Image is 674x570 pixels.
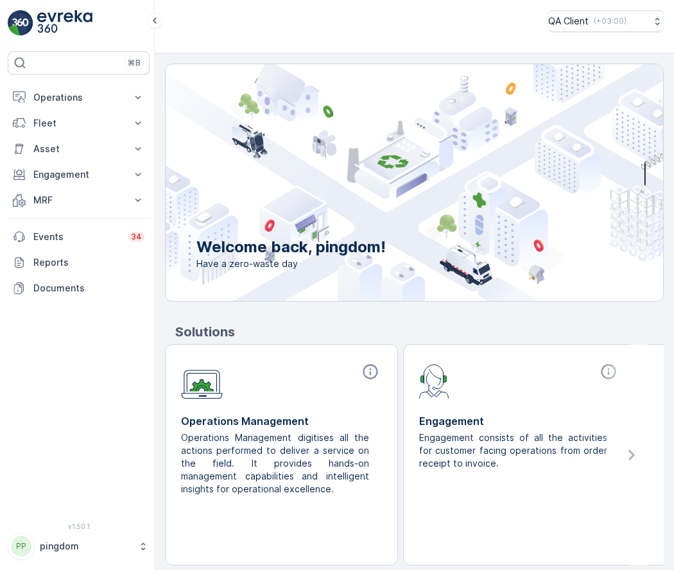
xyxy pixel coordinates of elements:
p: pingdom [40,540,132,553]
img: city illustration [108,64,663,301]
p: MRF [33,194,124,207]
img: logo_light-DOdMpM7g.png [37,10,92,36]
button: Asset [8,136,150,162]
p: Asset [33,142,124,155]
a: Documents [8,275,150,301]
span: Have a zero-waste day [196,257,386,270]
p: Operations Management digitises all the actions performed to deliver a service on the field. It p... [181,431,372,496]
p: Solutions [175,322,664,341]
p: Operations Management [181,413,382,429]
p: Events [33,230,121,243]
button: QA Client(+03:00) [548,10,664,32]
a: Events34 [8,224,150,250]
p: QA Client [548,15,589,28]
button: Operations [8,85,150,110]
p: Documents [33,282,144,295]
a: Reports [8,250,150,275]
img: logo [8,10,33,36]
p: Engagement [419,413,620,429]
p: Engagement [33,168,124,181]
p: 34 [131,232,142,242]
span: v 1.50.1 [8,522,150,530]
img: module-icon [419,363,449,399]
p: Reports [33,256,144,269]
button: MRF [8,187,150,213]
p: Fleet [33,117,124,130]
button: Fleet [8,110,150,136]
img: module-icon [181,363,223,399]
p: Engagement consists of all the activities for customer facing operations from order receipt to in... [419,431,610,470]
p: ( +03:00 ) [594,16,626,26]
p: ⌘B [128,58,141,68]
button: PPpingdom [8,533,150,560]
button: Engagement [8,162,150,187]
div: PP [11,536,31,557]
p: Operations [33,91,124,104]
p: Welcome back, pingdom! [196,237,386,257]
